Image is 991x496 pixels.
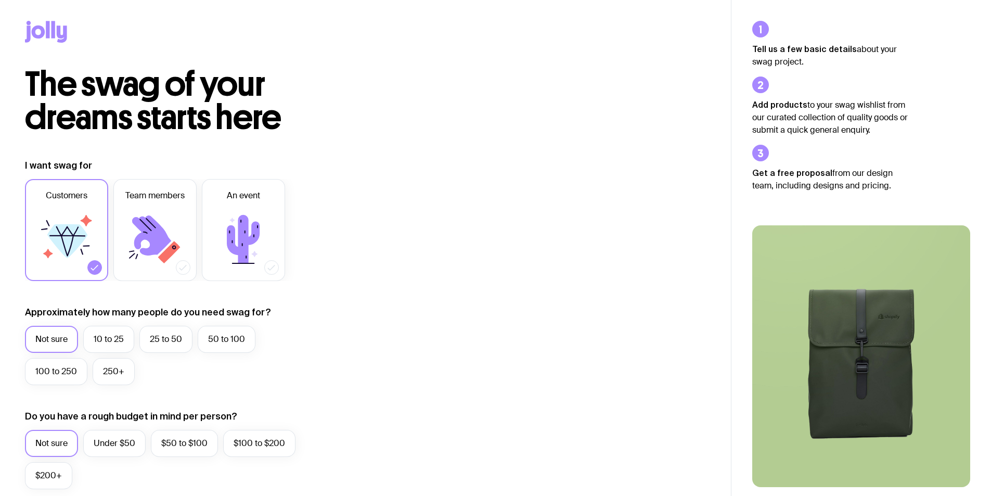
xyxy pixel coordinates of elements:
[25,326,78,353] label: Not sure
[227,189,260,202] span: An event
[125,189,185,202] span: Team members
[46,189,87,202] span: Customers
[25,306,271,319] label: Approximately how many people do you need swag for?
[25,430,78,457] label: Not sure
[198,326,255,353] label: 50 to 100
[752,167,908,192] p: from our design team, including designs and pricing.
[83,430,146,457] label: Under $50
[752,168,832,177] strong: Get a free proposal
[752,44,857,54] strong: Tell us a few basic details
[25,358,87,385] label: 100 to 250
[139,326,192,353] label: 25 to 50
[25,63,281,138] span: The swag of your dreams starts here
[752,98,908,136] p: to your swag wishlist from our curated collection of quality goods or submit a quick general enqu...
[752,100,807,109] strong: Add products
[151,430,218,457] label: $50 to $100
[25,159,92,172] label: I want swag for
[83,326,134,353] label: 10 to 25
[25,410,237,423] label: Do you have a rough budget in mind per person?
[25,462,72,489] label: $200+
[93,358,135,385] label: 250+
[223,430,295,457] label: $100 to $200
[752,43,908,68] p: about your swag project.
